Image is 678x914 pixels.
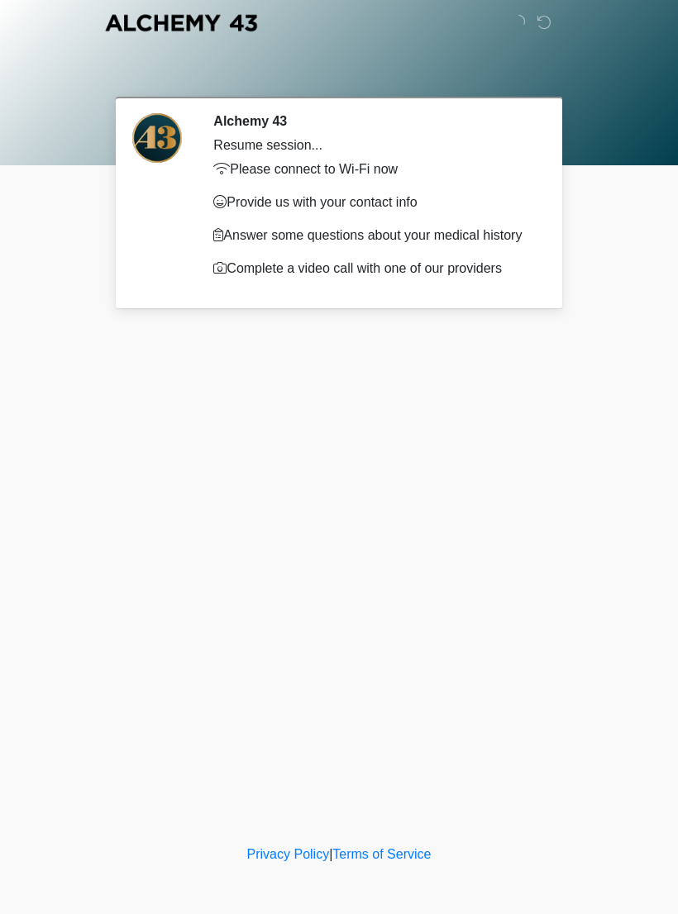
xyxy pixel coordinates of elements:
h1: ‎ ‎ ‎ ‎ [107,60,571,90]
div: Resume session... [213,136,533,155]
a: Terms of Service [332,847,431,861]
img: Alchemy 43 Logo [103,12,259,33]
p: Provide us with your contact info [213,193,533,212]
img: Agent Avatar [132,113,182,163]
a: Privacy Policy [247,847,330,861]
p: Answer some questions about your medical history [213,226,533,245]
p: Please connect to Wi-Fi now [213,159,533,179]
p: Complete a video call with one of our providers [213,259,533,278]
h2: Alchemy 43 [213,113,533,129]
a: | [329,847,332,861]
